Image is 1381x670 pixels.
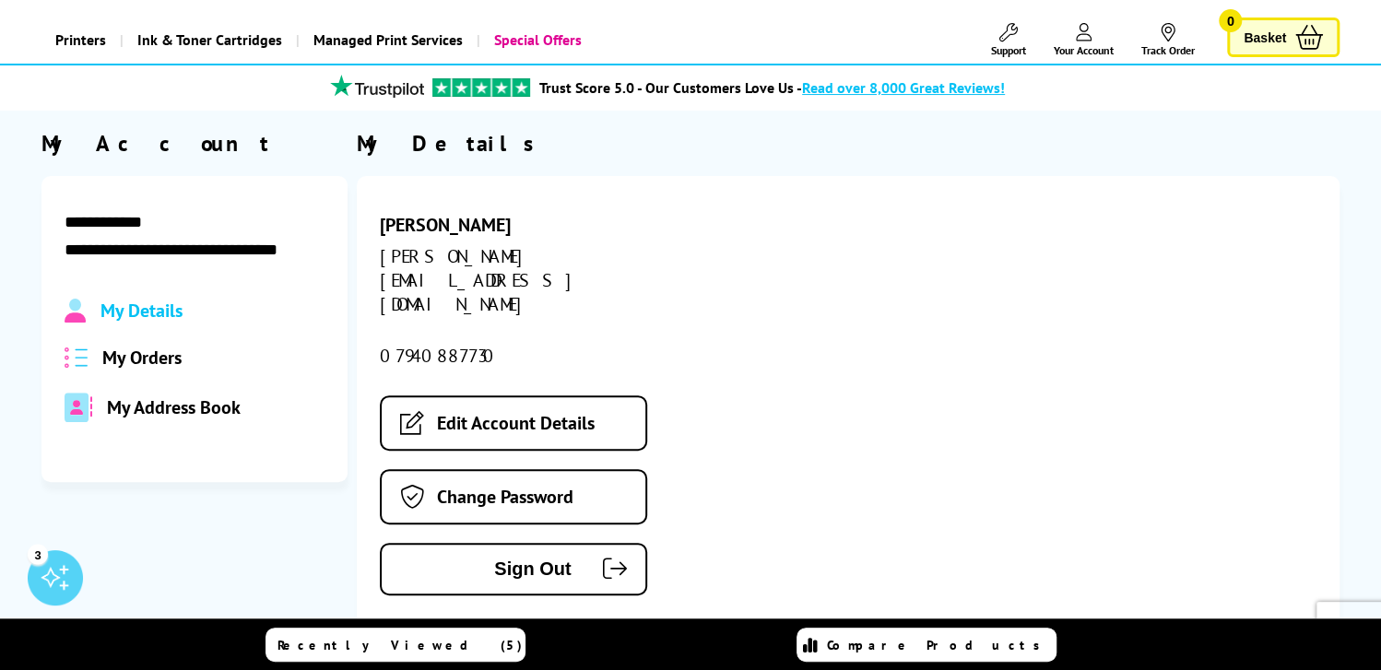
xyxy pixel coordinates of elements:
img: all-order.svg [65,347,89,369]
div: My Account [41,129,348,158]
a: Trust Score 5.0 - Our Customers Love Us -Read over 8,000 Great Reviews! [539,78,1005,97]
a: Ink & Toner Cartridges [120,17,296,64]
span: Sign Out [409,558,572,580]
span: Read over 8,000 Great Reviews! [802,78,1005,97]
span: Basket [1244,25,1286,50]
a: Your Account [1054,23,1114,57]
span: Your Account [1054,43,1114,57]
button: Sign Out [380,543,647,595]
span: My Details [100,299,183,323]
a: Support [991,23,1026,57]
span: Support [991,43,1026,57]
span: 0 [1219,9,1242,32]
a: Printers [41,17,120,64]
a: Track Order [1141,23,1195,57]
div: 3 [28,544,48,564]
img: trustpilot rating [322,75,432,98]
span: Recently Viewed (5) [277,637,523,653]
a: Special Offers [477,17,596,64]
a: Edit Account Details [380,395,647,451]
img: address-book-duotone-solid.svg [65,393,92,422]
span: My Address Book [107,395,241,419]
div: [PERSON_NAME][EMAIL_ADDRESS][DOMAIN_NAME] [380,244,689,316]
a: Managed Print Services [296,17,477,64]
img: trustpilot rating [432,78,530,97]
div: My Details [357,129,1340,158]
a: Recently Viewed (5) [266,628,525,662]
span: My Orders [102,346,182,370]
span: Compare Products [827,637,1050,653]
img: Profile.svg [65,299,86,323]
span: Ink & Toner Cartridges [137,17,282,64]
a: Change Password [380,469,647,524]
a: Compare Products [797,628,1056,662]
a: Basket 0 [1227,18,1340,57]
div: [PERSON_NAME] [380,213,689,237]
div: 07940887730 [380,344,689,368]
